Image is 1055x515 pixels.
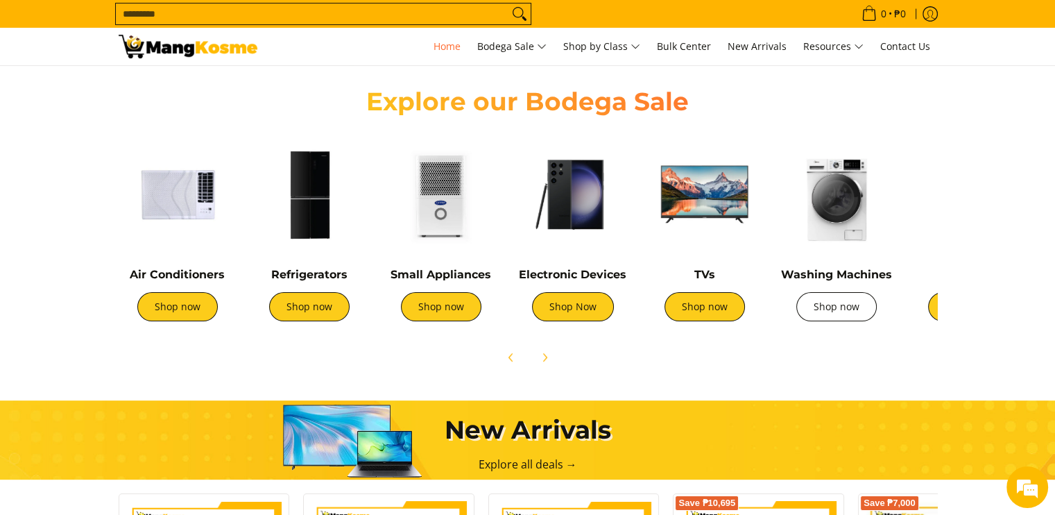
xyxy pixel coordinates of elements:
[391,268,491,281] a: Small Appliances
[803,38,864,56] span: Resources
[778,135,895,253] img: Washing Machines
[508,3,531,24] button: Search
[271,28,937,65] nav: Main Menu
[271,268,348,281] a: Refrigerators
[909,135,1027,253] img: Cookers
[479,457,577,472] a: Explore all deals →
[650,28,718,65] a: Bulk Center
[646,135,764,253] img: TVs
[327,86,729,117] h2: Explore our Bodega Sale
[678,499,735,507] span: Save ₱10,695
[664,292,745,321] a: Shop now
[928,292,1009,321] a: Shop now
[529,342,560,373] button: Next
[880,40,930,53] span: Contact Us
[556,28,647,65] a: Shop by Class
[470,28,554,65] a: Bodega Sale
[477,38,547,56] span: Bodega Sale
[137,292,218,321] a: Shop now
[781,268,892,281] a: Washing Machines
[657,40,711,53] span: Bulk Center
[728,40,787,53] span: New Arrivals
[519,268,626,281] a: Electronic Devices
[694,268,715,281] a: TVs
[514,135,632,253] img: Electronic Devices
[434,40,461,53] span: Home
[796,292,877,321] a: Shop now
[119,35,257,58] img: Mang Kosme: Your Home Appliances Warehouse Sale Partner!
[496,342,526,373] button: Previous
[563,38,640,56] span: Shop by Class
[721,28,794,65] a: New Arrivals
[401,292,481,321] a: Shop now
[130,268,225,281] a: Air Conditioners
[427,28,468,65] a: Home
[864,499,916,507] span: Save ₱7,000
[796,28,870,65] a: Resources
[873,28,937,65] a: Contact Us
[857,6,910,22] span: •
[119,135,237,253] img: Air Conditioners
[532,292,614,321] a: Shop Now
[250,135,368,253] img: Refrigerators
[879,9,889,19] span: 0
[269,292,350,321] a: Shop now
[382,135,500,253] img: Small Appliances
[892,9,908,19] span: ₱0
